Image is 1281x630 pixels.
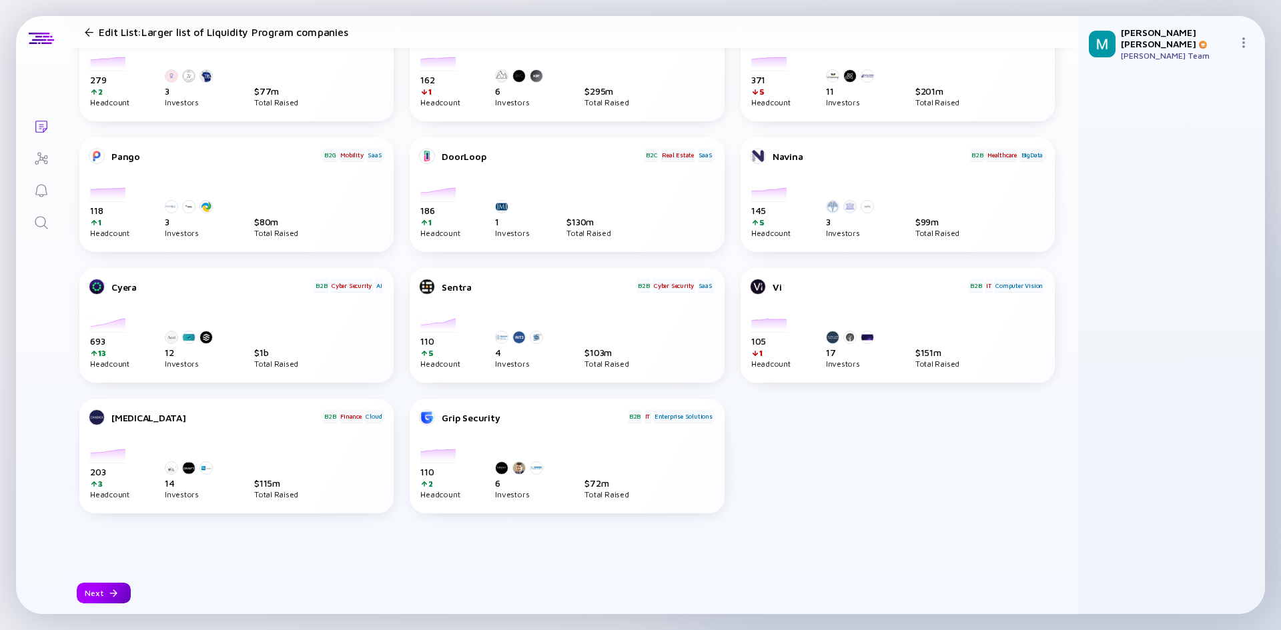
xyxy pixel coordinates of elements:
[915,347,959,358] div: $ 151m
[375,279,384,292] div: AI
[254,230,298,236] div: Total Raised
[254,99,298,105] div: Total Raised
[1238,37,1249,48] img: Menu
[323,148,337,161] div: B2G
[584,491,628,497] div: Total Raised
[584,99,628,105] div: Total Raised
[644,409,652,423] div: IT
[826,85,878,97] div: 11
[697,279,714,292] div: SaaS
[495,347,547,358] div: 4
[111,412,322,423] div: [MEDICAL_DATA]
[584,361,628,367] div: Total Raised
[254,361,298,367] div: Total Raised
[314,279,328,292] div: B2B
[826,216,878,227] div: 3
[366,148,383,161] div: SaaS
[111,281,313,293] div: Cyera
[584,85,628,97] div: $ 295m
[16,109,66,141] a: Lists
[442,412,626,423] div: Grip Security
[826,230,878,236] div: Investors
[495,361,547,367] div: Investors
[566,230,610,236] div: Total Raised
[495,85,547,97] div: 6
[254,85,298,97] div: $ 77m
[165,477,217,489] div: 14
[628,409,642,423] div: B2B
[77,583,131,603] button: Next
[495,477,547,489] div: 6
[653,279,695,292] div: Cyber Security
[254,491,298,497] div: Total Raised
[773,281,967,293] div: Vi
[1089,31,1116,57] img: Mordechai Profile Picture
[915,85,959,97] div: $ 201m
[254,216,298,227] div: $ 80m
[339,148,364,161] div: Mobility
[826,99,878,105] div: Investors
[165,491,217,497] div: Investors
[970,148,984,161] div: B2B
[111,151,322,162] div: Pango
[16,205,66,237] a: Search
[165,85,217,97] div: 3
[495,491,547,497] div: Investors
[773,151,969,162] div: Navina
[915,230,959,236] div: Total Raised
[1020,148,1045,161] div: BigData
[584,347,628,358] div: $ 103m
[653,409,714,423] div: Enterprise Solutions
[330,279,373,292] div: Cyber Security
[584,477,628,489] div: $ 72m
[994,279,1044,292] div: Computer Vision
[339,409,363,423] div: Finance
[323,409,337,423] div: B2B
[915,361,959,367] div: Total Raised
[915,99,959,105] div: Total Raised
[495,99,547,105] div: Investors
[165,361,217,367] div: Investors
[254,347,298,358] div: $ 1b
[661,148,695,161] div: Real Estate
[1121,51,1233,61] div: [PERSON_NAME] Team
[636,279,651,292] div: B2B
[495,216,529,227] div: 1
[442,281,635,293] div: Sentra
[645,148,659,161] div: B2C
[99,26,348,38] h1: Edit List: Larger list of Liquidity Program companies
[165,230,217,236] div: Investors
[165,347,217,358] div: 12
[985,279,993,292] div: IT
[165,216,217,227] div: 3
[986,148,1018,161] div: Healthcare
[1121,27,1233,49] div: [PERSON_NAME] [PERSON_NAME]
[826,361,878,367] div: Investors
[915,216,959,227] div: $ 99m
[697,148,714,161] div: SaaS
[165,99,217,105] div: Investors
[442,151,643,162] div: DoorLoop
[364,409,383,423] div: Cloud
[969,279,983,292] div: B2B
[16,141,66,173] a: Investor Map
[16,173,66,205] a: Reminders
[495,230,529,236] div: Investors
[826,347,878,358] div: 17
[254,477,298,489] div: $ 115m
[566,216,610,227] div: $ 130m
